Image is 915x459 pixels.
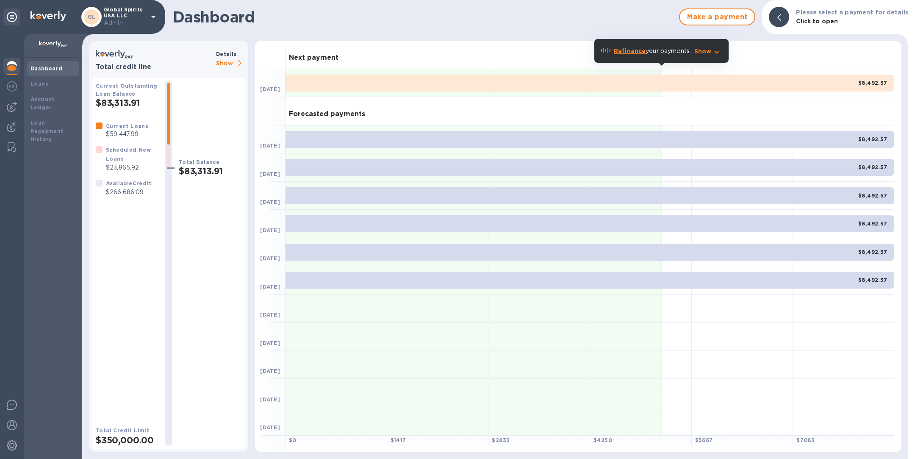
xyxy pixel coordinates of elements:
h3: Total credit line [96,63,213,71]
b: Refinance [614,47,646,54]
b: $ 0 [289,437,297,443]
h2: $350,000.00 [96,435,158,445]
b: $8,492.57 [858,249,887,255]
p: Show [694,47,712,56]
b: $8,492.57 [858,80,887,86]
p: Show [216,58,245,69]
b: [DATE] [260,368,280,374]
b: Loans [30,81,48,87]
p: $59,447.99 [106,130,148,139]
b: $8,492.57 [858,277,887,283]
b: [DATE] [260,255,280,261]
b: Dashboard [30,65,63,72]
b: [DATE] [260,340,280,346]
p: Global Spirits USA LLC [104,7,146,28]
b: $8,492.57 [858,192,887,199]
b: $ 1417 [391,437,406,443]
b: Total Balance [179,159,219,165]
div: Unpin categories [3,8,20,25]
b: $8,492.57 [858,164,887,170]
b: GL [88,14,96,20]
b: Loan Repayment History [30,120,64,143]
b: [DATE] [260,171,280,177]
b: Current Outstanding Loan Balance [96,83,158,97]
b: Details [216,51,237,57]
b: Total Credit Limit [96,427,149,434]
b: $8,492.57 [858,220,887,227]
b: [DATE] [260,142,280,149]
b: [DATE] [260,199,280,205]
p: $23,865.92 [106,163,158,172]
b: [DATE] [260,284,280,290]
h1: Dashboard [173,8,675,26]
b: $ 4250 [593,437,612,443]
b: Scheduled New Loans [106,147,151,162]
h2: $83,313.91 [179,166,241,176]
b: [DATE] [260,424,280,431]
b: [DATE] [260,396,280,403]
p: Admin [104,19,146,28]
h2: $83,313.91 [96,97,158,108]
b: $ 2833 [492,437,510,443]
p: $266,686.09 [106,188,151,197]
button: Show [694,47,722,56]
button: Make a payment [679,8,755,25]
img: Foreign exchange [7,81,17,92]
b: [DATE] [260,86,280,92]
span: Make a payment [687,12,748,22]
b: Click to open [796,18,838,25]
b: [DATE] [260,227,280,234]
b: $8,492.57 [858,136,887,142]
b: Current Loans [106,123,148,129]
p: your payments. [614,47,691,56]
b: [DATE] [260,312,280,318]
h3: Forecasted payments [289,110,365,118]
b: Please select a payment for details [796,9,908,16]
b: Account Ledger [30,96,55,111]
b: $ 7083 [796,437,815,443]
h3: Next payment [289,54,338,62]
img: Logo [30,11,66,21]
b: $ 5667 [695,437,713,443]
b: Available Credit [106,180,151,186]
